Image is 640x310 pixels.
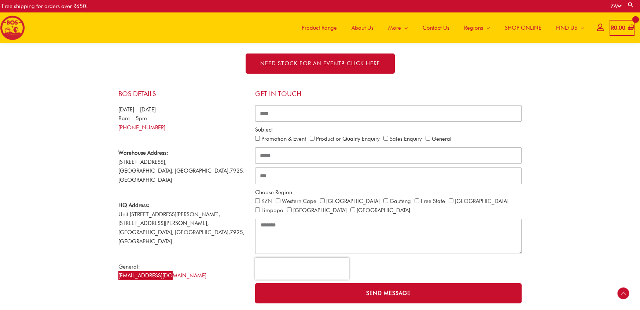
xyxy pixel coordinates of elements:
p: General: [118,262,248,281]
span: [GEOGRAPHIC_DATA], [GEOGRAPHIC_DATA], [118,167,230,174]
span: [DATE] – [DATE] [118,106,156,113]
span: [STREET_ADDRESS], [118,159,166,165]
a: View Shopping Cart, empty [610,20,635,36]
a: Regions [457,12,497,43]
label: Promotion & Event [261,136,306,142]
label: Free State [421,198,445,204]
span: [STREET_ADDRESS][PERSON_NAME], [118,220,209,226]
span: Regions [464,17,483,39]
span: More [388,17,401,39]
span: About Us [352,17,374,39]
label: General [432,136,452,142]
label: [GEOGRAPHIC_DATA] [326,198,380,204]
span: Product Range [302,17,337,39]
a: Product Range [294,12,344,43]
label: Western Cape [282,198,316,204]
strong: HQ Address: [118,202,150,208]
label: [GEOGRAPHIC_DATA] [293,207,347,214]
span: [GEOGRAPHIC_DATA], [GEOGRAPHIC_DATA], [118,229,230,236]
span: R [611,25,614,31]
a: ZA [611,3,622,10]
strong: Warehouse Address: [118,150,168,156]
span: Contact Us [423,17,449,39]
button: Send Message [255,283,522,303]
label: [GEOGRAPHIC_DATA] [455,198,508,204]
nav: Site Navigation [289,12,592,43]
iframe: reCAPTCHA [255,258,349,280]
form: CONTACT ALL [255,105,522,307]
a: Contact Us [415,12,457,43]
span: NEED STOCK FOR AN EVENT? Click here [260,61,380,66]
span: FIND US [556,17,577,39]
a: SHOP ONLINE [497,12,549,43]
label: Choose Region [255,188,292,197]
h4: BOS Details [118,90,248,98]
label: Gauteng [390,198,411,204]
h4: Get in touch [255,90,522,98]
bdi: 0.00 [611,25,625,31]
span: 7925, [GEOGRAPHIC_DATA] [118,229,244,245]
a: Search button [627,1,635,8]
span: Unit [STREET_ADDRESS][PERSON_NAME], [118,202,220,218]
a: More [381,12,415,43]
a: About Us [344,12,381,43]
label: Product or Quality Enquiry [316,136,380,142]
span: 8am – 5pm [118,115,147,122]
span: SHOP ONLINE [505,17,541,39]
label: Subject [255,125,273,134]
a: [EMAIL_ADDRESS][DOMAIN_NAME] [118,272,206,279]
label: [GEOGRAPHIC_DATA] [357,207,410,214]
label: Limpopo [261,207,283,214]
label: KZN [261,198,272,204]
a: [PHONE_NUMBER] [118,124,165,131]
label: Sales Enquiry [390,136,422,142]
span: Send Message [366,291,411,296]
a: NEED STOCK FOR AN EVENT? Click here [246,53,395,74]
